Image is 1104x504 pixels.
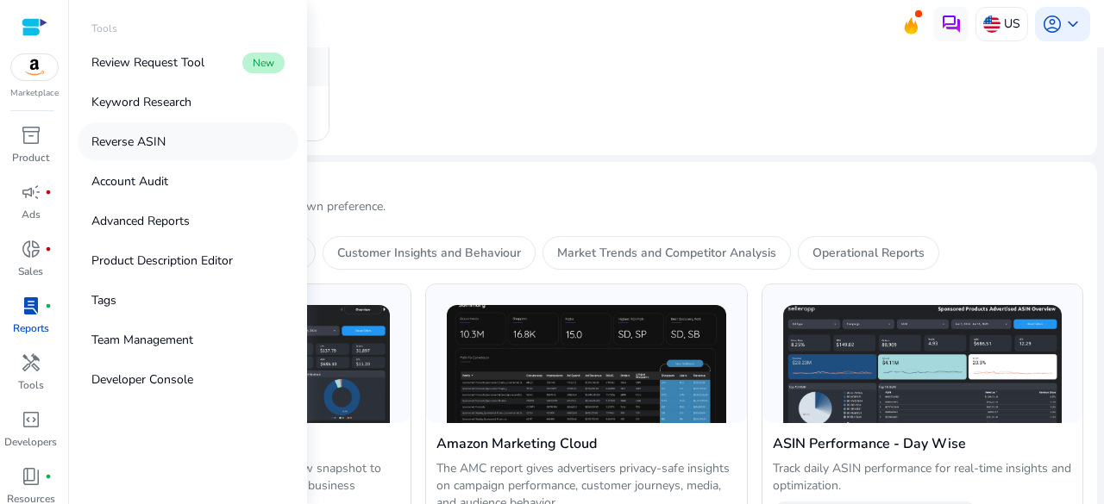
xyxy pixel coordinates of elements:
p: Track daily ASIN performance for real-time insights and optimization. [773,460,1072,495]
p: Product [12,150,49,165]
p: Reverse ASIN [91,133,166,151]
p: Team Management [91,331,193,349]
span: New [242,53,285,73]
p: Keyword Research [91,93,191,111]
p: Operational Reports [812,244,925,262]
span: code_blocks [21,409,41,430]
span: handyman [21,352,41,373]
span: lab_profile [21,296,41,316]
h4: ASIN Performance - Day Wise [773,433,1072,454]
span: campaign [21,182,41,202]
p: Tools [18,377,44,393]
span: donut_small [21,239,41,259]
span: inventory_2 [21,125,41,146]
p: US [1004,9,1020,39]
span: fiber_manual_record [45,302,52,309]
img: amazon.svg [11,54,58,80]
p: Product Description Editor [91,252,233,270]
p: Ads [22,207,41,222]
p: Sales [18,264,43,279]
span: account_circle [1042,14,1063,34]
p: Marketplace [10,87,59,100]
span: fiber_manual_record [45,189,52,196]
p: Account Audit [91,172,168,190]
p: Tags [91,291,116,309]
span: fiber_manual_record [45,246,52,252]
p: Tools [91,21,117,36]
p: Create your own report based on your own preference. [90,198,1083,215]
span: book_4 [21,466,41,487]
p: Developers [4,434,57,450]
h4: Amazon Marketing Cloud [436,433,736,454]
p: Market Trends and Competitor Analysis [557,244,776,262]
p: Review Request Tool [91,53,204,72]
p: Customer Insights and Behaviour [337,244,521,262]
span: keyboard_arrow_down [1063,14,1083,34]
p: Advanced Reports [91,212,190,230]
span: fiber_manual_record [45,473,52,480]
p: Reports [13,320,49,336]
p: Developer Console [91,370,193,389]
img: us.svg [983,16,1000,33]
